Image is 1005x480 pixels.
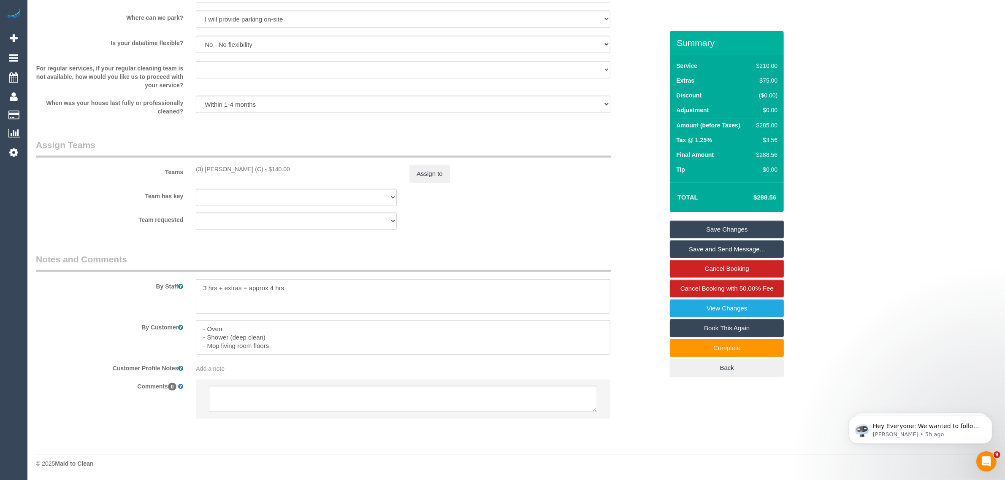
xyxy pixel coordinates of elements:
[30,11,190,22] label: Where can we park?
[30,61,190,89] label: For regular services, if your regular cleaning team is not available, how would you like us to pr...
[676,106,709,114] label: Adjustment
[670,359,784,377] a: Back
[36,459,997,468] div: © 2025
[30,36,190,47] label: Is your date/time flexible?
[36,253,611,272] legend: Notes and Comments
[196,165,397,173] div: 4 hours x $35.00/hour
[677,194,698,201] strong: Total
[37,24,144,115] span: Hey Everyone: We wanted to follow up and let you know we have been closely monitoring the account...
[30,165,190,176] label: Teams
[680,285,774,292] span: Cancel Booking with 50.00% Fee
[976,451,997,472] iframe: Intercom live chat
[676,76,694,85] label: Extras
[30,279,190,291] label: By Staff
[409,165,450,183] button: Assign to
[753,106,777,114] div: $0.00
[753,62,777,70] div: $210.00
[994,451,1000,458] span: 9
[753,91,777,100] div: ($0.00)
[37,32,146,40] p: Message from Ellie, sent 5h ago
[670,260,784,278] a: Cancel Booking
[676,91,702,100] label: Discount
[753,76,777,85] div: $75.00
[670,319,784,337] a: Book This Again
[670,240,784,258] a: Save and Send Message...
[676,136,712,144] label: Tax @ 1.25%
[168,383,177,391] span: 0
[196,365,225,372] span: Add a note
[753,121,777,129] div: $285.00
[670,221,784,238] a: Save Changes
[670,280,784,297] a: Cancel Booking with 50.00% Fee
[30,189,190,200] label: Team has key
[30,213,190,224] label: Team requested
[55,460,93,467] strong: Maid to Clean
[30,361,190,372] label: Customer Profile Notes
[677,38,780,48] h3: Summary
[676,62,697,70] label: Service
[670,339,784,357] a: Complete
[30,379,190,391] label: Comments
[836,398,1005,457] iframe: Intercom notifications message
[676,121,740,129] label: Amount (before Taxes)
[676,151,714,159] label: Final Amount
[30,96,190,116] label: When was your house last fully or professionally cleaned?
[5,8,22,20] img: Automaid Logo
[753,165,777,174] div: $0.00
[670,299,784,317] a: View Changes
[676,165,685,174] label: Tip
[30,320,190,332] label: By Customer
[753,151,777,159] div: $288.56
[36,139,611,158] legend: Assign Teams
[728,194,776,201] h4: $288.56
[753,136,777,144] div: $3.56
